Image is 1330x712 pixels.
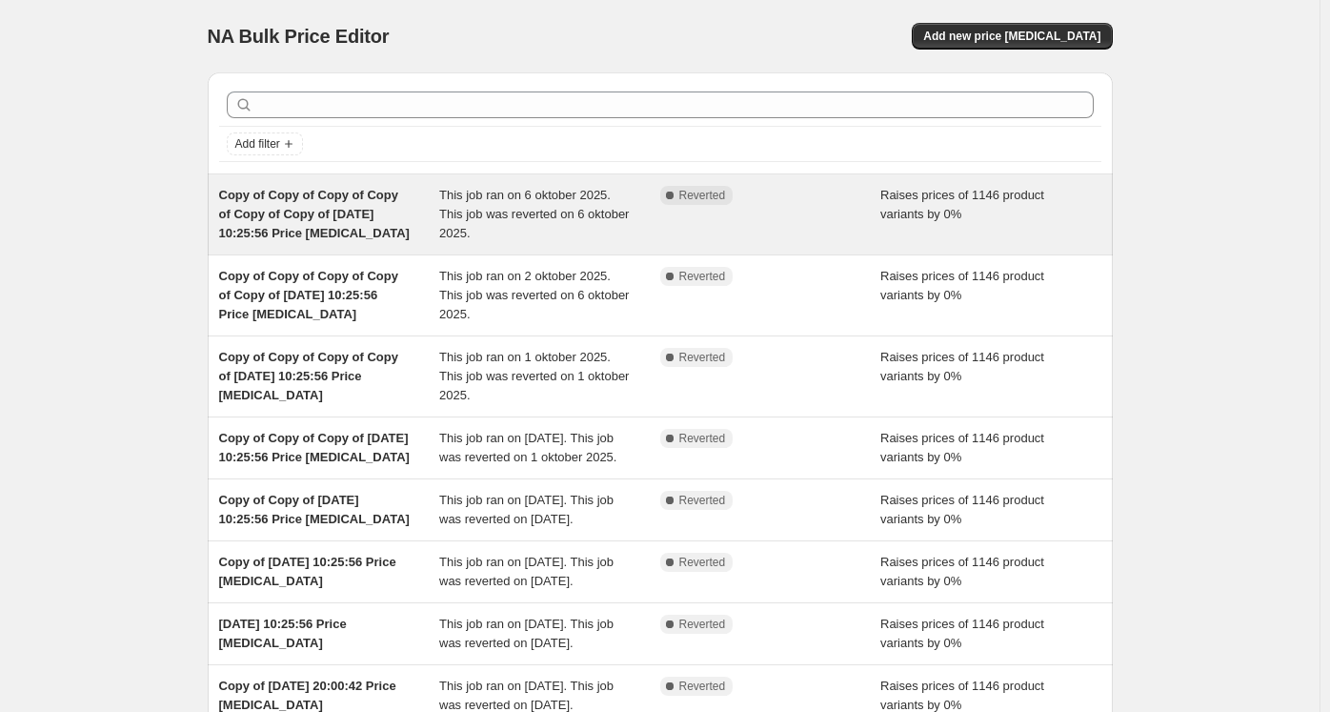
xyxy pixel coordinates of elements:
[439,431,616,464] span: This job ran on [DATE]. This job was reverted on 1 oktober 2025.
[880,188,1044,221] span: Raises prices of 1146 product variants by 0%
[912,23,1112,50] button: Add new price [MEDICAL_DATA]
[679,269,726,284] span: Reverted
[439,269,629,321] span: This job ran on 2 oktober 2025. This job was reverted on 6 oktober 2025.
[439,493,614,526] span: This job ran on [DATE]. This job was reverted on [DATE].
[679,188,726,203] span: Reverted
[880,679,1044,712] span: Raises prices of 1146 product variants by 0%
[880,555,1044,588] span: Raises prices of 1146 product variants by 0%
[880,431,1044,464] span: Raises prices of 1146 product variants by 0%
[227,132,303,155] button: Add filter
[880,350,1044,383] span: Raises prices of 1146 product variants by 0%
[219,555,396,588] span: Copy of [DATE] 10:25:56 Price [MEDICAL_DATA]
[679,431,726,446] span: Reverted
[679,493,726,508] span: Reverted
[439,555,614,588] span: This job ran on [DATE]. This job was reverted on [DATE].
[880,617,1044,650] span: Raises prices of 1146 product variants by 0%
[439,679,614,712] span: This job ran on [DATE]. This job was reverted on [DATE].
[219,679,396,712] span: Copy of [DATE] 20:00:42 Price [MEDICAL_DATA]
[219,269,398,321] span: Copy of Copy of Copy of Copy of Copy of [DATE] 10:25:56 Price [MEDICAL_DATA]
[208,26,390,47] span: NA Bulk Price Editor
[219,493,410,526] span: Copy of Copy of [DATE] 10:25:56 Price [MEDICAL_DATA]
[679,617,726,632] span: Reverted
[439,617,614,650] span: This job ran on [DATE]. This job was reverted on [DATE].
[439,188,629,240] span: This job ran on 6 oktober 2025. This job was reverted on 6 oktober 2025.
[219,188,410,240] span: Copy of Copy of Copy of Copy of Copy of Copy of [DATE] 10:25:56 Price [MEDICAL_DATA]
[880,493,1044,526] span: Raises prices of 1146 product variants by 0%
[679,350,726,365] span: Reverted
[219,617,347,650] span: [DATE] 10:25:56 Price [MEDICAL_DATA]
[679,555,726,570] span: Reverted
[235,136,280,152] span: Add filter
[880,269,1044,302] span: Raises prices of 1146 product variants by 0%
[679,679,726,694] span: Reverted
[439,350,629,402] span: This job ran on 1 oktober 2025. This job was reverted on 1 oktober 2025.
[219,431,410,464] span: Copy of Copy of Copy of [DATE] 10:25:56 Price [MEDICAL_DATA]
[923,29,1100,44] span: Add new price [MEDICAL_DATA]
[219,350,398,402] span: Copy of Copy of Copy of Copy of [DATE] 10:25:56 Price [MEDICAL_DATA]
